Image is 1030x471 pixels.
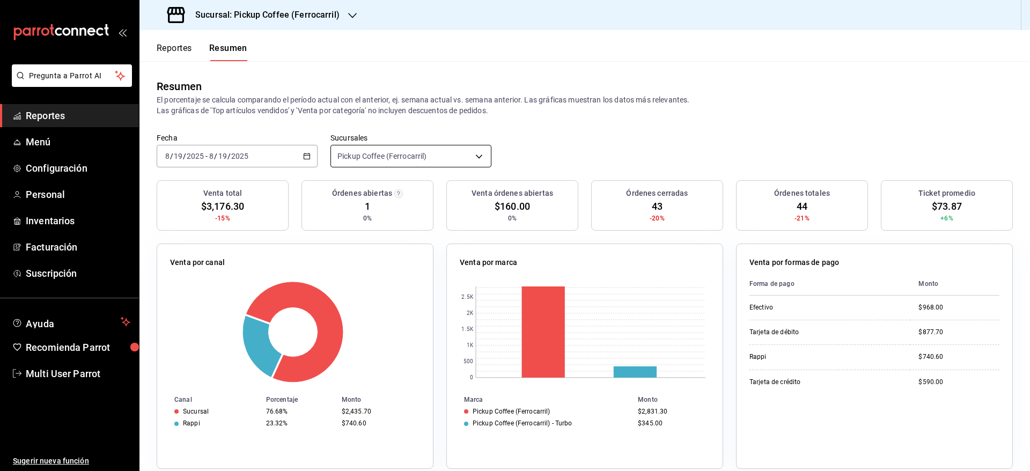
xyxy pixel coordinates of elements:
[918,303,999,312] div: $968.00
[118,28,127,36] button: open_drawer_menu
[157,78,202,94] div: Resumen
[472,188,553,199] h3: Venta órdenes abiertas
[634,394,723,406] th: Monto
[638,408,705,415] div: $2,831.30
[508,214,517,223] span: 0%
[26,187,130,202] span: Personal
[203,188,242,199] h3: Venta total
[467,311,474,317] text: 2K
[218,152,227,160] input: --
[461,295,473,300] text: 2.5K
[209,152,214,160] input: --
[26,135,130,149] span: Menú
[215,214,230,223] span: -15%
[330,134,491,142] label: Sucursales
[749,352,857,362] div: Rappi
[918,328,999,337] div: $877.70
[638,420,705,427] div: $345.00
[157,134,318,142] label: Fecha
[495,199,530,214] span: $160.00
[918,352,999,362] div: $740.60
[26,266,130,281] span: Suscripción
[227,152,231,160] span: /
[183,408,209,415] div: Sucursal
[8,78,132,89] a: Pregunta a Parrot AI
[918,188,975,199] h3: Ticket promedio
[342,420,416,427] div: $740.60
[26,240,130,254] span: Facturación
[170,257,225,268] p: Venta por canal
[797,199,807,214] span: 44
[460,257,517,268] p: Venta por marca
[774,188,830,199] h3: Órdenes totales
[464,359,473,365] text: 500
[29,70,115,82] span: Pregunta a Parrot AI
[12,64,132,87] button: Pregunta a Parrot AI
[337,394,433,406] th: Monto
[173,152,183,160] input: --
[187,9,340,21] h3: Sucursal: Pickup Coffee (Ferrocarril)
[461,327,473,333] text: 1.5K
[157,94,1013,116] p: El porcentaje se calcula comparando el período actual con el anterior, ej. semana actual vs. sema...
[201,199,244,214] span: $3,176.30
[231,152,249,160] input: ----
[170,152,173,160] span: /
[940,214,953,223] span: +6%
[183,420,200,427] div: Rappi
[183,152,186,160] span: /
[342,408,416,415] div: $2,435.70
[214,152,217,160] span: /
[363,214,372,223] span: 0%
[209,43,247,61] button: Resumen
[794,214,810,223] span: -21%
[473,420,572,427] div: Pickup Coffee (Ferrocarril) - Turbo
[262,394,337,406] th: Porcentaje
[749,328,857,337] div: Tarjeta de débito
[365,199,370,214] span: 1
[910,273,999,296] th: Monto
[157,394,262,406] th: Canal
[447,394,634,406] th: Marca
[205,152,208,160] span: -
[467,343,474,349] text: 1K
[470,375,473,381] text: 0
[626,188,688,199] h3: Órdenes cerradas
[266,408,333,415] div: 76.68%
[749,273,910,296] th: Forma de pago
[473,408,550,415] div: Pickup Coffee (Ferrocarril)
[337,151,427,161] span: Pickup Coffee (Ferrocarril)
[650,214,665,223] span: -20%
[157,43,247,61] div: navigation tabs
[26,366,130,381] span: Multi User Parrot
[157,43,192,61] button: Reportes
[26,340,130,355] span: Recomienda Parrot
[749,303,857,312] div: Efectivo
[652,199,663,214] span: 43
[749,257,839,268] p: Venta por formas de pago
[749,378,857,387] div: Tarjeta de crédito
[266,420,333,427] div: 23.32%
[13,455,130,467] span: Sugerir nueva función
[26,161,130,175] span: Configuración
[26,108,130,123] span: Reportes
[26,214,130,228] span: Inventarios
[332,188,392,199] h3: Órdenes abiertas
[932,199,962,214] span: $73.87
[186,152,204,160] input: ----
[26,315,116,328] span: Ayuda
[165,152,170,160] input: --
[918,378,999,387] div: $590.00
